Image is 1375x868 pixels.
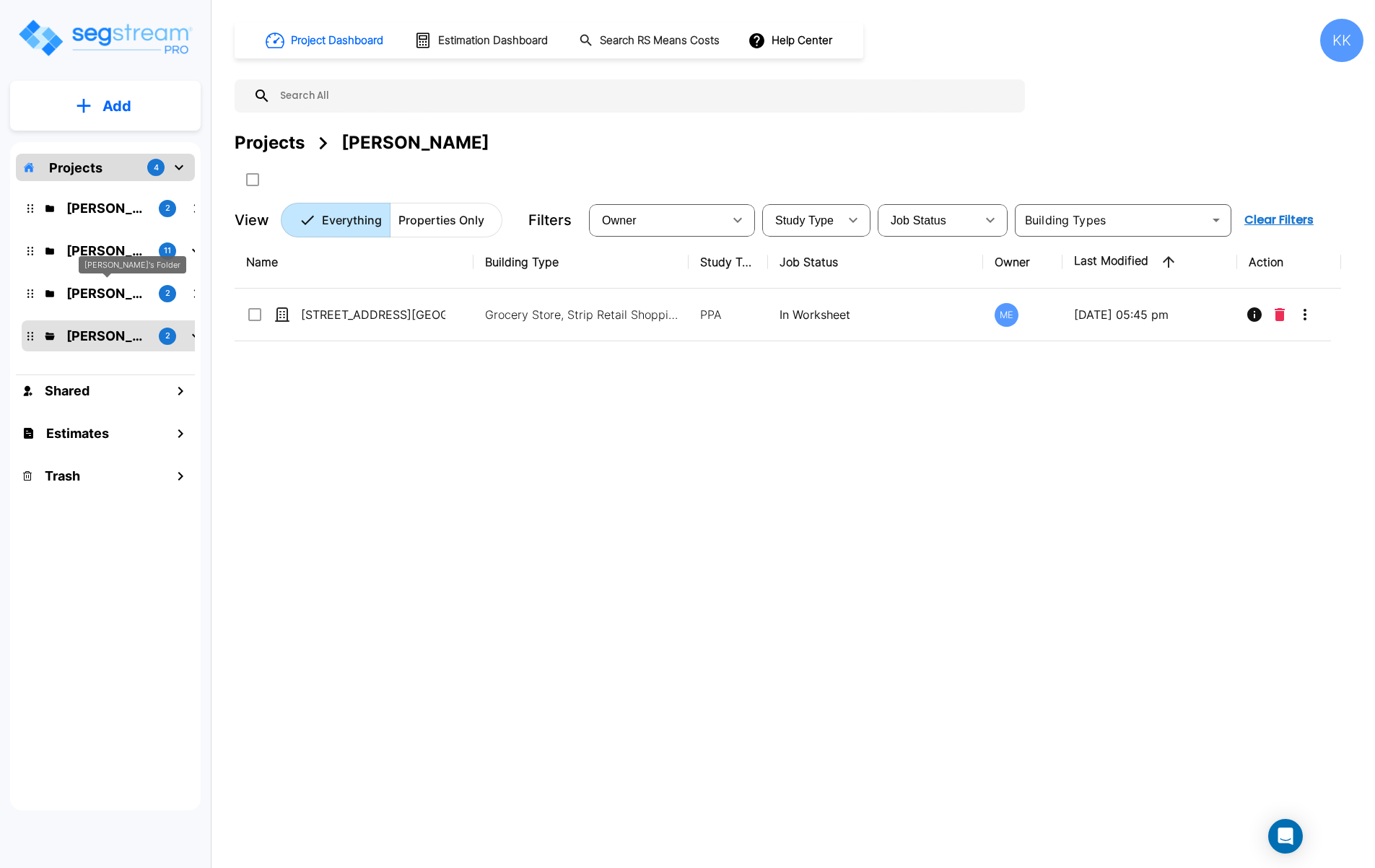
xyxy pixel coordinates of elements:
p: Filters [528,209,572,231]
p: Everything [322,211,382,229]
p: Jon's Folder [66,284,147,303]
h1: Trash [45,466,80,486]
div: Select [881,200,976,240]
input: Search All [271,79,1018,113]
th: Building Type [473,236,689,289]
span: Study Type [775,214,834,227]
th: Owner [983,236,1062,289]
p: Grocery Store, Strip Retail Shopping Center, Commercial Property Site, Commercial Property Site [485,306,680,323]
h1: Estimation Dashboard [438,32,548,49]
p: Karina's Folder [66,198,147,218]
button: Add [10,85,201,127]
th: Job Status [768,236,983,289]
h1: Project Dashboard [291,32,383,49]
img: Logo [17,17,193,58]
span: Job Status [891,214,946,227]
button: Project Dashboard [260,25,391,56]
input: Building Types [1019,210,1203,230]
p: Properties Only [398,211,484,229]
p: PPA [700,306,756,323]
button: SelectAll [238,165,267,194]
div: Select [765,200,839,240]
p: [STREET_ADDRESS][GEOGRAPHIC_DATA][STREET_ADDRESS] [301,306,445,323]
h1: Search RS Means Costs [600,32,720,49]
p: 11 [164,245,171,257]
div: Select [592,200,723,240]
button: Help Center [745,27,838,54]
div: KK [1320,19,1363,62]
button: Estimation Dashboard [409,25,556,56]
th: Name [235,236,473,289]
p: Kristina's Folder (Finalized Reports) [66,241,147,260]
div: [PERSON_NAME]'s Folder [79,256,186,274]
span: Owner [602,214,637,227]
button: More-Options [1291,300,1319,329]
button: Clear Filters [1239,206,1319,234]
button: Info [1240,300,1269,329]
p: 2 [165,202,170,214]
button: Open [1206,210,1226,230]
button: Search RS Means Costs [573,27,728,55]
div: Platform [281,203,502,237]
button: Properties Only [390,203,502,237]
p: [DATE] 05:45 pm [1074,306,1226,323]
th: Action [1237,236,1340,289]
p: 2 [165,287,170,299]
p: Projects [49,158,102,177]
p: In Worksheet [780,306,972,323]
h1: Estimates [46,424,109,443]
div: Projects [235,130,305,156]
p: M.E. Folder [66,326,147,346]
th: Last Modified [1062,236,1238,289]
h1: Shared [45,381,90,400]
div: Open Intercom Messenger [1268,819,1303,854]
p: 4 [154,162,159,174]
button: Everything [281,203,390,237]
button: Delete [1269,300,1291,329]
th: Study Type [689,236,768,289]
div: [PERSON_NAME] [341,130,489,156]
p: 2 [165,330,170,342]
div: ME [995,303,1018,327]
p: View [235,209,269,231]
p: Add [102,95,131,117]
